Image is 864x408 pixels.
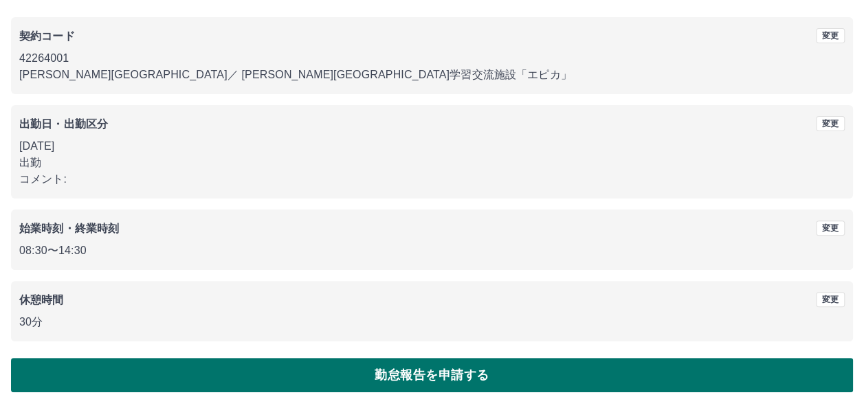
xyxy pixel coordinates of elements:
p: 30分 [19,314,845,330]
b: 休憩時間 [19,294,64,306]
p: 出勤 [19,155,845,171]
p: 08:30 〜 14:30 [19,242,845,259]
button: 変更 [816,292,845,307]
p: コメント: [19,171,845,188]
b: 始業時刻・終業時刻 [19,223,119,234]
p: [PERSON_NAME][GEOGRAPHIC_DATA] ／ [PERSON_NAME][GEOGRAPHIC_DATA]学習交流施設「エピカ」 [19,67,845,83]
button: 変更 [816,220,845,236]
b: 出勤日・出勤区分 [19,118,108,130]
button: 勤怠報告を申請する [11,358,853,392]
p: [DATE] [19,138,845,155]
button: 変更 [816,28,845,43]
button: 変更 [816,116,845,131]
b: 契約コード [19,30,75,42]
p: 42264001 [19,50,845,67]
